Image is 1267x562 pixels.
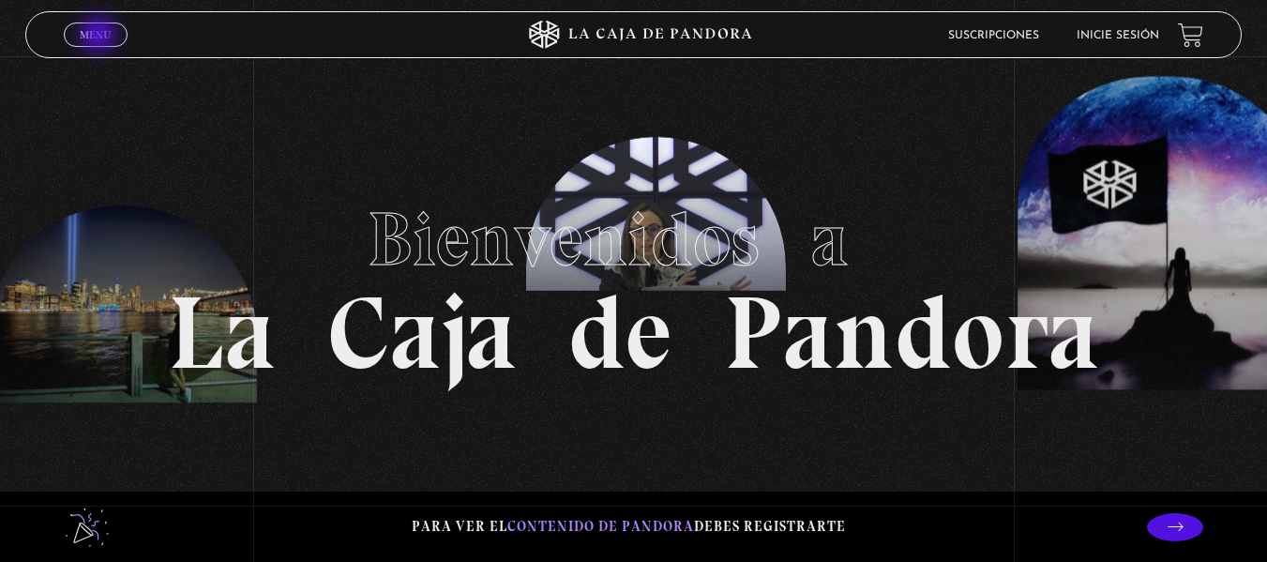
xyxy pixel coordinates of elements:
span: Menu [80,29,111,40]
span: Cerrar [73,45,117,58]
p: Para ver el debes registrarte [412,514,846,539]
a: Inicie sesión [1077,30,1159,41]
span: contenido de Pandora [507,518,694,535]
span: Bienvenidos a [368,194,900,284]
a: View your shopping cart [1178,22,1203,47]
a: Suscripciones [948,30,1039,41]
h1: La Caja de Pandora [168,178,1099,385]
